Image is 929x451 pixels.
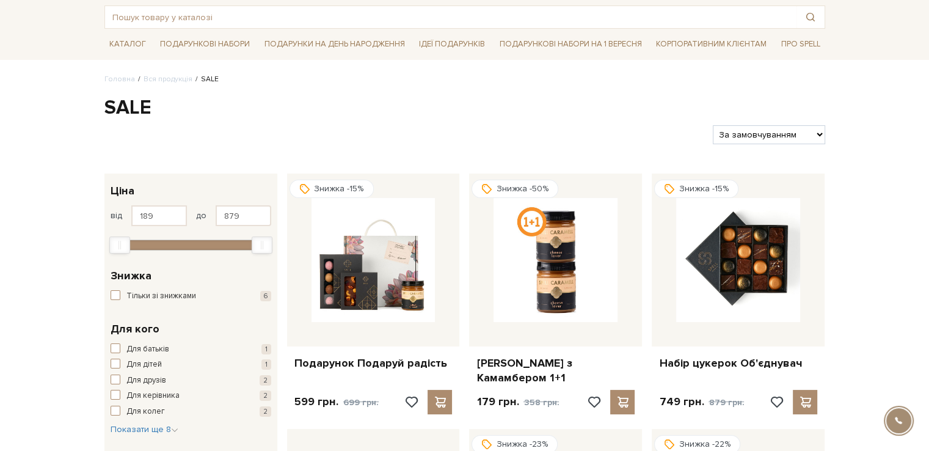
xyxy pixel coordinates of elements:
div: Max [252,237,272,254]
span: до [196,210,206,221]
span: Тільки зі знижками [126,290,196,302]
span: 2 [260,406,271,417]
span: Показати ще 8 [111,424,178,435]
span: 1 [261,359,271,370]
h1: SALE [104,95,825,121]
span: Подарунки на День народження [260,35,410,54]
span: Про Spell [776,35,825,54]
p: 179 грн. [476,395,559,409]
span: Для дітей [126,359,162,371]
button: Тільки зі знижками 6 [111,290,271,302]
a: Вся продукція [144,75,192,84]
button: Показати ще 8 [111,424,178,436]
span: 1 [261,344,271,354]
span: Ціна [111,183,134,199]
a: Подарунок Подаруй радість [294,356,453,370]
img: Карамель з Камамбером 1+1 [494,198,618,322]
button: Для дітей 1 [111,359,271,371]
span: Для батьків [126,343,169,356]
a: Подарункові набори на 1 Вересня [495,34,647,54]
span: Для друзів [126,375,166,387]
input: Ціна [216,205,271,226]
a: [PERSON_NAME] з Камамбером 1+1 [476,356,635,385]
div: Знижка -15% [654,180,738,198]
input: Ціна [131,205,187,226]
span: Ідеї подарунків [414,35,490,54]
div: Min [109,237,130,254]
span: Для кого [111,321,159,337]
p: 749 грн. [659,395,744,409]
li: SALE [192,74,219,85]
span: 2 [260,391,271,401]
button: Пошук товару у каталозі [796,6,825,28]
span: Каталог [104,35,151,54]
p: 599 грн. [294,395,379,409]
span: від [111,210,122,221]
a: Головна [104,75,135,84]
div: Знижка -50% [472,180,558,198]
span: Для колег [126,406,165,418]
a: Корпоративним клієнтам [651,34,771,54]
span: 6 [260,291,271,301]
button: Для батьків 1 [111,343,271,356]
span: Подарункові набори [155,35,255,54]
button: Для колег 2 [111,406,271,418]
span: 699 грн. [343,397,379,408]
a: Набір цукерок Об'єднувач [659,356,817,370]
div: Знижка -15% [290,180,374,198]
button: Для керівника 2 [111,390,271,402]
span: 879 грн. [709,397,744,408]
span: 2 [260,375,271,386]
span: 358 грн. [523,397,559,408]
span: Знижка [111,268,151,284]
button: Для друзів 2 [111,375,271,387]
span: Для керівника [126,390,180,402]
input: Пошук товару у каталозі [105,6,796,28]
